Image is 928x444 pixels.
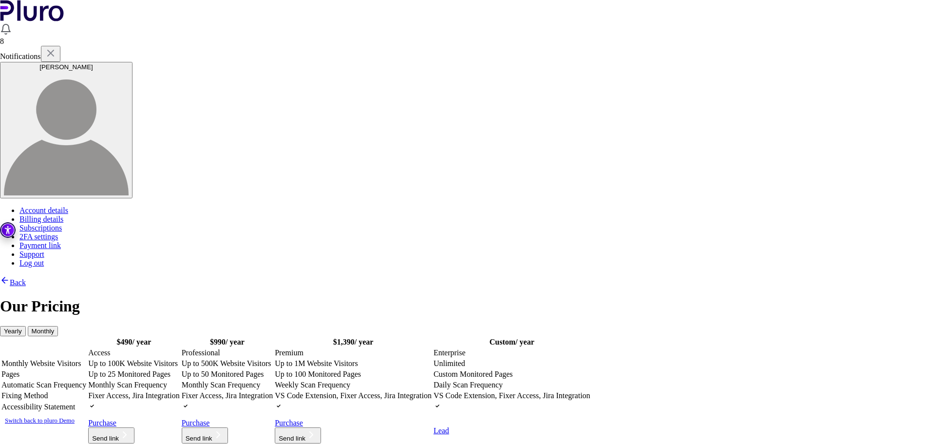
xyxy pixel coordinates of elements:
[88,338,180,347] div: / year
[182,370,264,378] span: Up to 50 Monitored Pages
[19,232,58,241] a: 2FA settings
[182,359,271,367] span: Up to 500K Website Visitors
[275,419,315,427] a: Purchase
[275,427,321,444] button: Send link
[28,326,58,336] button: Monthly
[4,71,129,195] img: user avatar
[182,419,222,427] a: Purchase
[88,370,170,378] span: Up to 25 Monitored Pages
[182,381,261,389] span: Monthly Scan Frequency
[19,215,63,223] a: Billing details
[1,391,87,401] td: Fixing Method
[434,338,590,347] div: / year
[275,391,432,400] span: VS Code Extension, Fixer Access, Jira Integration
[117,338,121,346] span: $
[275,370,361,378] span: Up to 100 Monitored Pages
[333,338,337,346] span: $
[434,359,465,367] span: Unlimited
[88,427,134,444] button: Send link
[210,338,214,346] span: $
[275,338,432,347] div: / year
[1,380,87,390] td: Automatic Scan Frequency
[88,391,180,400] span: Fixer Access, Jira Integration
[182,427,228,444] button: Send link
[275,359,358,367] span: Up to 1M Website Visitors
[210,338,226,346] bdi: 990
[434,370,513,378] span: Custom Monitored Pages
[19,241,61,250] a: Payment link
[1,359,87,368] td: Monthly Website Visitors
[490,338,515,346] span: Custom
[88,348,180,358] td: Access
[1,369,87,379] td: Pages
[434,426,461,435] a: Lead
[181,348,274,358] td: Professional
[1,402,87,412] td: Accessibility Statement
[45,47,57,59] img: x.svg
[88,359,178,367] span: Up to 100K Website Visitors
[274,348,432,358] td: Premium
[88,381,167,389] span: Monthly Scan Frequency
[4,63,129,71] div: [PERSON_NAME]
[434,381,503,389] span: Daily Scan Frequency
[19,224,62,232] a: Subscriptions
[275,381,350,389] span: Weekly Scan Frequency
[117,338,133,346] bdi: 490
[88,419,128,427] a: Purchase
[19,206,68,214] a: Account details
[434,391,590,400] span: VS Code Extension, Fixer Access, Jira Integration
[182,391,273,400] span: Fixer Access, Jira Integration
[19,259,44,267] a: Log out
[433,348,591,358] td: Enterprise
[5,417,75,424] a: Switch back to pluro Demo
[333,338,355,346] bdi: 1,390
[182,338,273,347] div: / year
[19,250,44,258] a: Support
